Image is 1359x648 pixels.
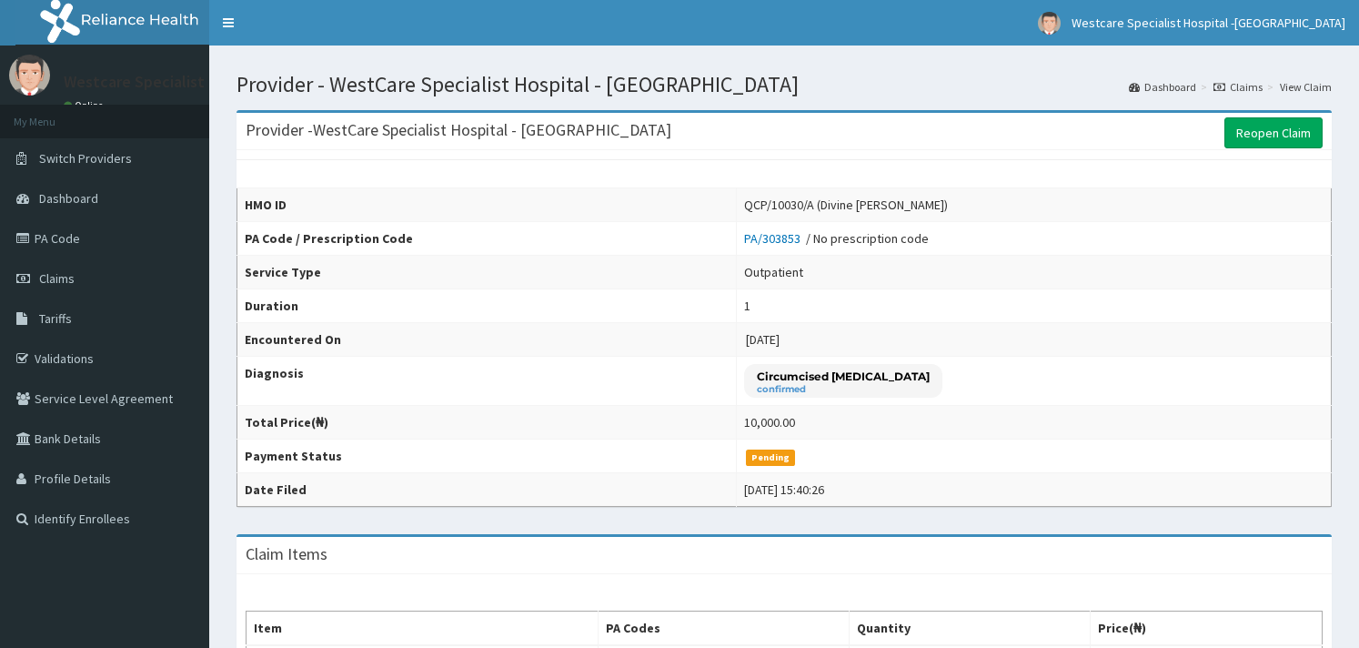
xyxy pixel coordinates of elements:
[39,270,75,287] span: Claims
[237,188,737,222] th: HMO ID
[237,256,737,289] th: Service Type
[237,323,737,357] th: Encountered On
[744,196,948,214] div: QCP/10030/A (Divine [PERSON_NAME])
[1072,15,1345,31] span: Westcare Specialist Hospital -[GEOGRAPHIC_DATA]
[744,229,929,248] div: / No prescription code
[1213,79,1263,95] a: Claims
[237,406,737,440] th: Total Price(₦)
[237,73,1332,96] h1: Provider - WestCare Specialist Hospital - [GEOGRAPHIC_DATA]
[39,190,98,207] span: Dashboard
[757,385,930,394] small: confirmed
[757,369,930,384] p: Circumcised [MEDICAL_DATA]
[237,289,737,323] th: Duration
[64,74,428,90] p: Westcare Specialist Hospital -[GEOGRAPHIC_DATA]
[746,450,796,466] span: Pending
[744,230,806,247] a: PA/303853
[1038,12,1061,35] img: User Image
[1280,79,1332,95] a: View Claim
[744,297,750,315] div: 1
[1129,79,1196,95] a: Dashboard
[237,357,737,406] th: Diagnosis
[237,222,737,256] th: PA Code / Prescription Code
[246,122,671,138] h3: Provider - WestCare Specialist Hospital - [GEOGRAPHIC_DATA]
[1091,612,1323,646] th: Price(₦)
[1224,117,1323,148] a: Reopen Claim
[39,310,72,327] span: Tariffs
[9,55,50,96] img: User Image
[64,99,107,112] a: Online
[39,150,132,167] span: Switch Providers
[247,612,599,646] th: Item
[237,473,737,507] th: Date Filed
[599,612,850,646] th: PA Codes
[246,546,327,562] h3: Claim Items
[744,481,824,499] div: [DATE] 15:40:26
[237,440,737,473] th: Payment Status
[744,413,795,431] div: 10,000.00
[850,612,1091,646] th: Quantity
[746,331,780,348] span: [DATE]
[744,263,803,281] div: Outpatient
